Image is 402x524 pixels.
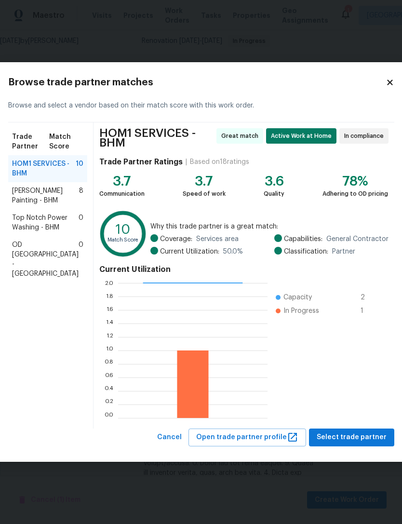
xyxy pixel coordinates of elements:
span: 10 [76,159,83,178]
h2: Browse trade partner matches [8,78,386,87]
span: 0 [79,240,83,279]
div: Browse and select a vendor based on their match score with this work order. [8,89,394,122]
span: Open trade partner profile [196,431,298,443]
text: 1.8 [106,294,113,299]
span: 2 [361,293,376,302]
text: 1.4 [106,321,113,326]
span: Match Score [49,132,83,151]
span: 0 [79,213,83,232]
span: 1 [361,306,376,316]
text: 0.4 [104,388,113,394]
span: Current Utilization: [160,247,219,256]
span: In compliance [344,131,388,141]
span: [PERSON_NAME] Painting - BHM [12,186,79,205]
text: 1.2 [106,334,113,340]
div: Speed of work [183,189,226,199]
span: Why this trade partner is a great match: [150,222,388,231]
text: 2.0 [105,280,113,286]
div: Communication [99,189,145,199]
span: 8 [79,186,83,205]
text: 1.0 [106,348,113,353]
span: HOM1 SERVICES - BHM [12,159,76,178]
text: Match Score [107,238,138,243]
span: Top Notch Power Washing - BHM [12,213,79,232]
h4: Trade Partner Ratings [99,157,183,167]
span: Active Work at Home [271,131,335,141]
div: 78% [322,176,388,186]
div: 3.7 [183,176,226,186]
button: Open trade partner profile [188,429,306,446]
span: General Contractor [326,234,389,244]
span: HOM1 SERVICES - BHM [99,128,214,148]
span: In Progress [283,306,319,316]
button: Cancel [153,429,186,446]
span: Services area [196,234,239,244]
div: Adhering to OD pricing [322,189,388,199]
text: 0.8 [104,361,113,367]
div: Based on 18 ratings [190,157,249,167]
span: Coverage: [160,234,192,244]
text: 1.6 [106,307,113,313]
span: Cancel [157,431,182,443]
span: Partner [332,247,355,256]
span: 50.0 % [223,247,243,256]
text: 0.6 [105,375,113,380]
div: | [183,157,190,167]
span: Trade Partner [12,132,50,151]
div: 3.7 [99,176,145,186]
span: Classification: [284,247,328,256]
span: Great match [221,131,262,141]
span: Capabilities: [284,234,322,244]
text: 10 [116,224,130,237]
span: Select trade partner [317,431,387,443]
h4: Current Utilization [99,265,389,274]
div: 3.6 [264,176,284,186]
text: 0.2 [105,402,113,407]
div: Quality [264,189,284,199]
button: Select trade partner [309,429,394,446]
span: Capacity [283,293,312,302]
span: OD [GEOGRAPHIC_DATA] - [GEOGRAPHIC_DATA] [12,240,79,279]
text: 0.0 [104,415,113,421]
